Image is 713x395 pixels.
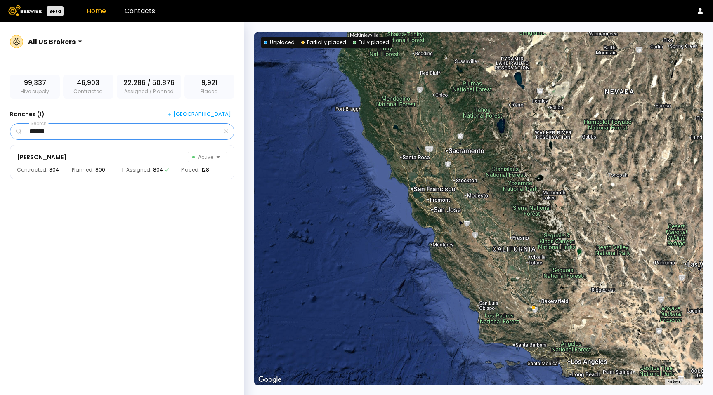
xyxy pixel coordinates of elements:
[667,380,679,384] span: 50 km
[8,5,42,16] img: Beewise logo
[301,39,346,46] div: Partially placed
[10,108,45,120] h3: Ranches ( 1 )
[168,111,231,118] div: [GEOGRAPHIC_DATA]
[87,6,106,16] a: Home
[201,167,209,172] div: 128
[47,6,64,16] div: Beta
[49,167,59,172] div: 804
[28,37,76,47] div: All US Brokers
[95,167,105,172] div: 800
[24,78,46,88] span: 99,337
[353,39,389,46] div: Fully placed
[10,75,60,99] div: Hive supply
[184,75,234,99] div: Placed
[201,78,217,88] span: 9,921
[153,167,163,172] div: 804
[17,167,47,172] span: Contracted:
[77,78,99,88] span: 46,903
[264,39,295,46] div: Unplaced
[256,374,283,385] a: Open this area in Google Maps (opens a new window)
[192,152,213,162] span: Active
[72,167,94,172] span: Planned:
[181,167,200,172] span: Placed:
[256,374,283,385] img: Google
[164,108,234,120] button: [GEOGRAPHIC_DATA]
[126,167,151,172] span: Assigned:
[17,152,66,162] div: [PERSON_NAME]
[665,379,703,385] button: Map Scale: 50 km per 49 pixels
[125,6,155,16] a: Contacts
[63,75,113,99] div: Contracted
[117,75,181,99] div: Assigned / Planned
[123,78,175,88] span: 22,286 / 50,876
